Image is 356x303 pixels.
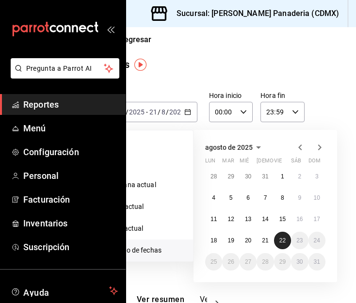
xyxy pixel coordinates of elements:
[245,237,251,244] abbr: 20 de agosto de 2025
[158,108,161,116] span: /
[257,189,274,207] button: 7 de agosto de 2025
[279,258,286,265] abbr: 29 de agosto de 2025
[149,108,158,116] input: --
[229,194,233,201] abbr: 5 de agosto de 2025
[134,59,146,71] img: Tooltip marker
[126,108,129,116] span: /
[205,168,222,185] button: 28 de julio de 2025
[274,210,291,228] button: 15 de agosto de 2025
[129,108,145,116] input: ----
[23,122,118,135] span: Menú
[205,158,215,168] abbr: lunes
[296,237,303,244] abbr: 23 de agosto de 2025
[245,216,251,223] abbr: 13 de agosto de 2025
[23,169,118,182] span: Personal
[110,136,185,146] span: Hoy
[262,258,268,265] abbr: 28 de agosto de 2025
[314,216,320,223] abbr: 17 de agosto de 2025
[274,253,291,271] button: 29 de agosto de 2025
[262,237,268,244] abbr: 21 de agosto de 2025
[110,202,185,212] span: Mes actual
[308,253,325,271] button: 31 de agosto de 2025
[169,108,185,116] input: ----
[227,216,234,223] abbr: 12 de agosto de 2025
[260,92,304,99] label: Hora fin
[279,237,286,244] abbr: 22 de agosto de 2025
[23,240,118,254] span: Suscripción
[210,173,217,180] abbr: 28 de julio de 2025
[291,253,308,271] button: 30 de agosto de 2025
[205,189,222,207] button: 4 de agosto de 2025
[166,108,169,116] span: /
[110,223,185,234] span: Año actual
[257,232,274,249] button: 21 de agosto de 2025
[308,189,325,207] button: 10 de agosto de 2025
[274,158,282,168] abbr: viernes
[205,142,264,153] button: agosto de 2025
[11,58,119,79] button: Pregunta a Parrot AI
[23,145,118,159] span: Configuración
[279,216,286,223] abbr: 15 de agosto de 2025
[222,210,239,228] button: 12 de agosto de 2025
[240,189,257,207] button: 6 de agosto de 2025
[205,253,222,271] button: 25 de agosto de 2025
[314,194,320,201] abbr: 10 de agosto de 2025
[262,216,268,223] abbr: 14 de agosto de 2025
[227,173,234,180] abbr: 29 de julio de 2025
[222,158,234,168] abbr: martes
[298,194,301,201] abbr: 9 de agosto de 2025
[274,232,291,249] button: 22 de agosto de 2025
[296,216,303,223] abbr: 16 de agosto de 2025
[23,285,105,297] span: Ayuda
[222,232,239,249] button: 19 de agosto de 2025
[210,258,217,265] abbr: 25 de agosto de 2025
[240,253,257,271] button: 27 de agosto de 2025
[240,210,257,228] button: 13 de agosto de 2025
[210,216,217,223] abbr: 11 de agosto de 2025
[169,8,339,19] h3: Sucursal: [PERSON_NAME] Panaderia (CDMX)
[110,180,185,190] span: Semana actual
[245,258,251,265] abbr: 27 de agosto de 2025
[26,64,104,74] span: Pregunta a Parrot AI
[315,173,319,180] abbr: 3 de agosto de 2025
[262,173,268,180] abbr: 31 de julio de 2025
[257,158,314,168] abbr: jueves
[119,35,151,44] span: Regresar
[23,193,118,206] span: Facturación
[291,168,308,185] button: 2 de agosto de 2025
[257,253,274,271] button: 28 de agosto de 2025
[102,35,151,44] button: Regresar
[308,168,325,185] button: 3 de agosto de 2025
[205,210,222,228] button: 11 de agosto de 2025
[246,194,250,201] abbr: 6 de agosto de 2025
[240,168,257,185] button: 30 de julio de 2025
[7,70,119,80] a: Pregunta a Parrot AI
[110,158,185,168] span: Ayer
[222,189,239,207] button: 5 de agosto de 2025
[209,92,253,99] label: Hora inicio
[257,210,274,228] button: 14 de agosto de 2025
[23,98,118,111] span: Reportes
[102,92,197,99] label: Fecha
[161,108,166,116] input: --
[146,108,148,116] span: -
[274,189,291,207] button: 8 de agosto de 2025
[110,245,185,255] span: Rango de fechas
[274,168,291,185] button: 1 de agosto de 2025
[298,173,301,180] abbr: 2 de agosto de 2025
[227,237,234,244] abbr: 19 de agosto de 2025
[291,232,308,249] button: 23 de agosto de 2025
[240,158,249,168] abbr: miércoles
[210,237,217,244] abbr: 18 de agosto de 2025
[245,173,251,180] abbr: 30 de julio de 2025
[296,258,303,265] abbr: 30 de agosto de 2025
[291,189,308,207] button: 9 de agosto de 2025
[314,237,320,244] abbr: 24 de agosto de 2025
[227,258,234,265] abbr: 26 de agosto de 2025
[212,194,215,201] abbr: 4 de agosto de 2025
[107,25,114,33] button: open_drawer_menu
[222,253,239,271] button: 26 de agosto de 2025
[281,173,284,180] abbr: 1 de agosto de 2025
[308,232,325,249] button: 24 de agosto de 2025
